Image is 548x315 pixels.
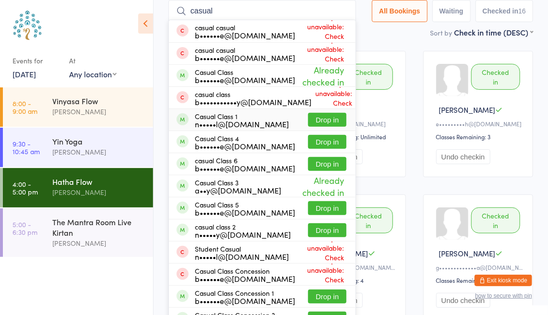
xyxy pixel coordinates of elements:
[295,61,346,90] span: Already checked in
[471,64,520,90] div: Checked in
[195,112,289,128] div: Casual Class 1
[195,289,295,304] div: Casual Class Concession 1
[52,238,145,249] div: [PERSON_NAME]
[3,128,153,167] a: 9:30 -10:45 amYin Yoga[PERSON_NAME]
[308,223,346,237] button: Drop in
[454,27,533,37] div: Check in time (DESC)
[52,96,145,106] div: Vinyasa Flow
[195,134,295,150] div: Casual Class 4
[344,207,393,233] div: Checked in
[195,31,295,39] div: b••••••e@[DOMAIN_NAME]
[195,245,289,260] div: Student Casual
[308,201,346,215] button: Drop in
[3,208,153,257] a: 5:00 -6:30 pmThe Mantra Room Live Kirtan[PERSON_NAME]
[475,292,532,299] button: how to secure with pin
[518,7,526,15] div: 16
[308,135,346,149] button: Drop in
[475,275,532,286] button: Exit kiosk mode
[12,99,37,115] time: 8:00 - 9:00 am
[436,133,523,141] div: Classes Remaining: 3
[69,69,117,79] div: Any location
[311,76,355,120] span: Drop-in unavailable: Check membership
[195,68,295,84] div: Casual Class
[52,146,145,157] div: [PERSON_NAME]
[195,201,295,216] div: Casual Class 5
[195,179,281,194] div: Casual Class 3
[195,230,291,238] div: n•••••y@[DOMAIN_NAME]
[195,142,295,150] div: b••••••e@[DOMAIN_NAME]
[308,290,346,303] button: Drop in
[195,120,289,128] div: n•••••l@[DOMAIN_NAME]
[195,46,295,61] div: casual casual
[195,76,295,84] div: b••••••e@[DOMAIN_NAME]
[289,231,346,274] span: Drop-in unavailable: Check membership
[195,186,281,194] div: a••y@[DOMAIN_NAME]
[12,220,37,236] time: 5:00 - 6:30 pm
[52,187,145,198] div: [PERSON_NAME]
[52,136,145,146] div: Yin Yoga
[3,87,153,127] a: 8:00 -9:00 amVinyasa Flow[PERSON_NAME]
[195,297,295,304] div: b••••••e@[DOMAIN_NAME]
[430,28,452,37] label: Sort by
[52,217,145,238] div: The Mantra Room Live Kirtan
[308,113,346,127] button: Drop in
[195,157,295,172] div: casual Class 6
[344,64,393,90] div: Checked in
[295,10,346,53] span: Drop-in unavailable: Check membership
[195,275,295,282] div: b••••••e@[DOMAIN_NAME]
[3,168,153,207] a: 4:00 -5:00 pmHatha Flow[PERSON_NAME]
[195,253,289,260] div: n•••••l@[DOMAIN_NAME]
[12,69,36,79] a: [DATE]
[436,149,490,164] button: Undo checkin
[436,276,523,284] div: Classes Remaining: 8
[471,207,520,233] div: Checked in
[195,90,311,106] div: casual class
[195,223,291,238] div: casual class 2
[439,248,496,258] span: [PERSON_NAME]
[436,263,523,271] div: g•••••••••••••a@[DOMAIN_NAME]
[195,208,295,216] div: b••••••e@[DOMAIN_NAME]
[52,106,145,117] div: [PERSON_NAME]
[295,253,346,296] span: Drop-in unavailable: Check membership
[10,7,46,43] img: Australian School of Meditation & Yoga
[12,53,60,69] div: Events for
[281,172,346,201] span: Already checked in
[52,176,145,187] div: Hatha Flow
[195,267,295,282] div: Casual Class Concession
[12,180,38,195] time: 4:00 - 5:00 pm
[308,157,346,171] button: Drop in
[295,32,346,75] span: Drop-in unavailable: Check membership
[195,24,295,39] div: casual casual
[69,53,117,69] div: At
[12,140,40,155] time: 9:30 - 10:45 am
[436,120,523,128] div: e•••••••••h@[DOMAIN_NAME]
[439,105,496,115] span: [PERSON_NAME]
[195,164,295,172] div: b••••••e@[DOMAIN_NAME]
[195,98,311,106] div: b•••••••••••y@[DOMAIN_NAME]
[195,54,295,61] div: b••••••e@[DOMAIN_NAME]
[436,293,490,308] button: Undo checkin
